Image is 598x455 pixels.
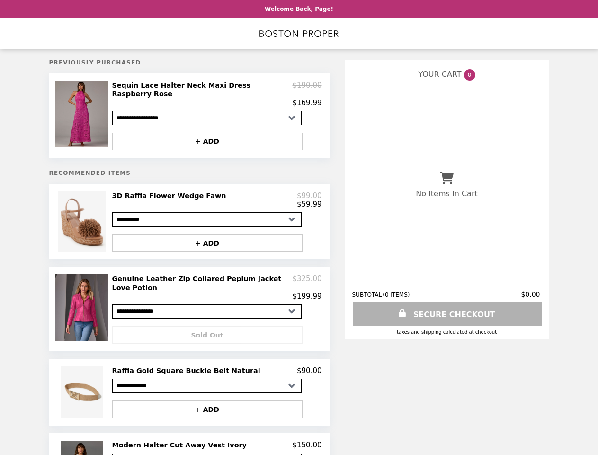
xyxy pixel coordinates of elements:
[112,111,302,125] select: Select a product variant
[112,191,230,200] h2: 3D Raffia Flower Wedge Fawn
[112,366,264,375] h2: Raffia Gold Square Buckle Belt Natural
[259,24,339,43] img: Brand Logo
[521,291,541,298] span: $0.00
[292,441,321,449] p: $150.00
[292,99,321,107] p: $169.99
[55,274,111,341] img: Genuine Leather Zip Collared Peplum Jacket Love Potion
[352,329,542,335] div: Taxes and Shipping calculated at checkout
[55,81,111,147] img: Sequin Lace Halter Neck Maxi Dress Raspberry Rose
[265,6,333,12] p: Welcome Back, Page!
[58,191,108,252] img: 3D Raffia Flower Wedge Fawn
[112,212,302,227] select: Select a product variant
[112,400,303,418] button: + ADD
[297,200,322,209] p: $59.99
[383,291,410,298] span: ( 0 ITEMS )
[292,81,321,99] p: $190.00
[112,379,302,393] select: Select a product variant
[292,274,321,292] p: $325.00
[49,170,330,176] h5: Recommended Items
[352,291,383,298] span: SUBTOTAL
[464,69,475,81] span: 0
[49,59,330,66] h5: Previously Purchased
[112,81,293,99] h2: Sequin Lace Halter Neck Maxi Dress Raspberry Rose
[416,189,477,198] p: No Items In Cart
[292,292,321,300] p: $199.99
[112,441,251,449] h2: Modern Halter Cut Away Vest Ivory
[297,191,322,200] p: $99.00
[112,133,303,150] button: + ADD
[297,366,322,375] p: $90.00
[61,366,105,418] img: Raffia Gold Square Buckle Belt Natural
[112,274,293,292] h2: Genuine Leather Zip Collared Peplum Jacket Love Potion
[112,234,303,252] button: + ADD
[418,70,461,79] span: YOUR CART
[112,304,302,318] select: Select a product variant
